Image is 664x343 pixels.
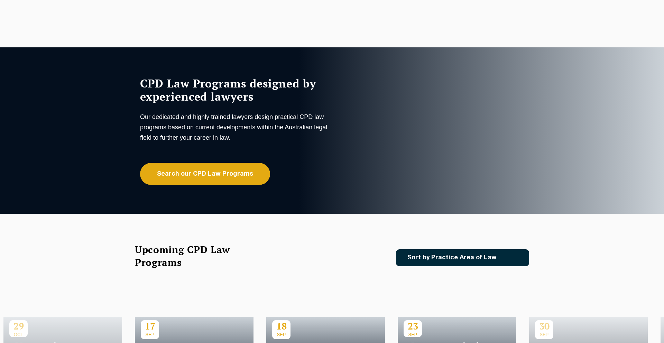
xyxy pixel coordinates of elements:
p: 17 [141,320,159,332]
h2: Upcoming CPD Law Programs [135,243,247,269]
img: Icon [508,255,516,261]
span: SEP [404,332,422,337]
span: SEP [141,332,159,337]
p: 18 [272,320,290,332]
a: Search our CPD Law Programs [140,163,270,185]
p: Our dedicated and highly trained lawyers design practical CPD law programs based on current devel... [140,112,330,143]
p: 23 [404,320,422,332]
h1: CPD Law Programs designed by experienced lawyers [140,77,330,103]
span: SEP [272,332,290,337]
a: Sort by Practice Area of Law [396,249,529,266]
